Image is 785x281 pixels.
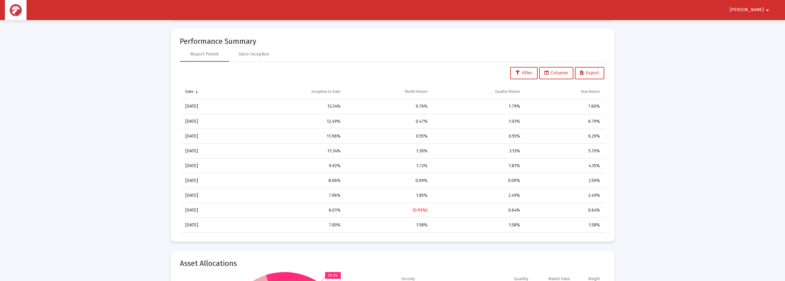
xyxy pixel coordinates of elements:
div: Report Period [190,51,218,57]
button: Export [575,67,604,79]
div: Inception to Date [312,89,341,94]
mat-card-title: Performance Summary [180,38,605,44]
div: 3.13% [436,148,520,154]
td: [DATE] [180,129,243,144]
div: 7.00% [247,222,341,228]
div: Data grid [180,84,605,233]
div: 0.09% [349,178,428,184]
div: 1.03% [436,118,520,125]
td: [DATE] [180,188,243,203]
div: 1.81% [436,163,520,169]
button: Columns [539,67,573,79]
td: [DATE] [180,159,243,173]
div: 5.70% [529,148,600,154]
div: Quarter Return [495,89,520,94]
td: Column Month Return [345,84,432,99]
td: Column Inception to Date [243,84,345,99]
div: (0.93%) [349,207,428,213]
div: Since Inception [238,51,269,57]
span: Columns [544,70,568,76]
div: 1.79% [436,103,520,110]
div: 6.79% [529,118,600,125]
div: Month Return [405,89,428,94]
div: Date [185,89,193,94]
div: Year Return [580,89,600,94]
div: 11.34% [247,148,341,154]
td: Column Quarter Return [432,84,524,99]
img: Dashboard [10,4,22,16]
div: 0.47% [349,118,428,125]
div: 1.58% [529,222,600,228]
td: [DATE] [180,144,243,159]
text: 29.4% [328,273,338,278]
div: 9.92% [247,163,341,169]
div: 1.58% [436,222,520,228]
div: 1.72% [349,163,428,169]
span: [PERSON_NAME] [730,7,764,13]
div: 8.06% [247,178,341,184]
span: Filter [515,70,532,76]
button: [PERSON_NAME] [722,4,779,16]
div: 2.49% [529,192,600,199]
div: 1.58% [349,222,428,228]
div: 12.49% [247,118,341,125]
mat-card-title: Asset Allocations [180,260,237,267]
td: [DATE] [180,114,243,129]
div: 0.64% [436,207,520,213]
div: 0.55% [436,133,520,139]
div: 7.60% [529,103,600,110]
div: 0.76% [349,103,428,110]
div: 6.29% [529,133,600,139]
td: [DATE] [180,99,243,114]
button: Filter [510,67,538,79]
div: 0.64% [529,207,600,213]
div: 4.35% [529,163,600,169]
div: 2.49% [436,192,520,199]
mat-icon: arrow_drop_down [764,4,771,16]
span: Export [580,70,599,76]
div: 0.55% [349,133,428,139]
div: 7.96% [247,192,341,199]
div: 13.34% [247,103,341,110]
div: 11.96% [247,133,341,139]
div: 1.30% [349,148,428,154]
td: Column Date [180,84,243,99]
td: [DATE] [180,173,243,188]
div: 2.59% [529,178,600,184]
div: 1.85% [349,192,428,199]
td: [DATE] [180,203,243,218]
div: 0.09% [436,178,520,184]
td: Column Year Return [524,84,605,99]
div: 6.01% [247,207,341,213]
td: [DATE] [180,218,243,233]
